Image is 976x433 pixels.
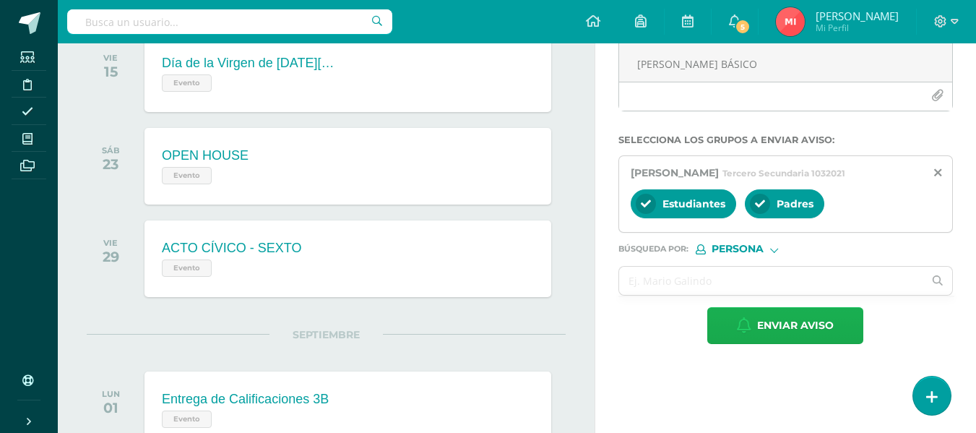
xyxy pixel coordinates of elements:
[102,389,120,399] div: LUN
[162,74,212,92] span: Evento
[619,9,952,82] textarea: ¡Felicitaciones, aprobaste tu evaluación de CIENCIAS SOCIALES, por lo que NO necesitas asistir a ...
[102,145,120,155] div: SÁB
[162,241,301,256] div: ACTO CÍVICO - SEXTO
[619,267,924,295] input: Ej. Mario Galindo
[162,56,335,71] div: Día de la Virgen de [DATE][PERSON_NAME] - Asueto
[735,19,751,35] span: 5
[757,308,834,343] span: Enviar aviso
[162,411,212,428] span: Evento
[816,22,899,34] span: Mi Perfil
[103,53,118,63] div: VIE
[618,245,688,253] span: Búsqueda por :
[102,155,120,173] div: 23
[162,148,249,163] div: OPEN HOUSE
[269,328,383,341] span: SEPTIEMBRE
[777,197,813,210] span: Padres
[102,399,120,416] div: 01
[103,63,118,80] div: 15
[162,392,329,407] div: Entrega de Calificaciones 3B
[662,197,725,210] span: Estudiantes
[816,9,899,23] span: [PERSON_NAME]
[103,238,119,248] div: VIE
[103,248,119,265] div: 29
[707,307,863,344] button: Enviar aviso
[696,244,804,254] div: [object Object]
[631,166,719,179] span: [PERSON_NAME]
[162,260,212,277] span: Evento
[67,9,392,34] input: Busca un usuario...
[162,167,212,184] span: Evento
[776,7,805,36] img: a812bc87a8533d76724bfb54050ce3c9.png
[712,245,764,253] span: Persona
[722,168,845,179] span: Tercero Secundaria 1032021
[618,134,953,145] label: Selecciona los grupos a enviar aviso :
